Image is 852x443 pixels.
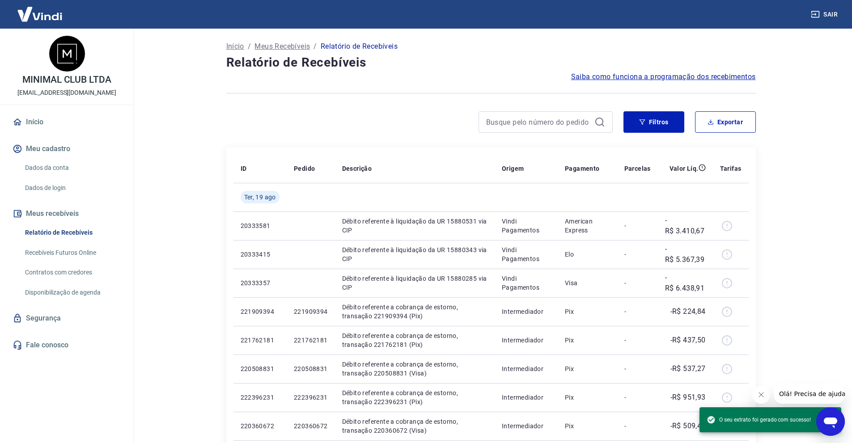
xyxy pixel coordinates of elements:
[809,6,841,23] button: Sair
[21,224,123,242] a: Relatório de Recebíveis
[502,422,551,430] p: Intermediador
[502,364,551,373] p: Intermediador
[565,422,610,430] p: Pix
[49,36,85,72] img: 2376d592-4d34-4ee8-99c1-724014accce1.jpeg
[670,421,706,431] p: -R$ 509,45
[565,250,610,259] p: Elo
[624,164,651,173] p: Parcelas
[241,278,280,287] p: 20333357
[720,164,742,173] p: Tarifas
[22,75,111,84] p: MINIMAL CLUB LTDA
[342,164,372,173] p: Descrição
[21,283,123,302] a: Disponibilização de agenda
[665,244,706,265] p: -R$ 5.367,39
[623,111,684,133] button: Filtros
[17,88,116,97] p: [EMAIL_ADDRESS][DOMAIN_NAME]
[241,393,280,402] p: 222396231
[254,41,310,52] a: Meus Recebíveis
[342,274,487,292] p: Débito referente à liquidação da UR 15880285 via CIP
[624,278,651,287] p: -
[241,422,280,430] p: 220360672
[342,360,487,378] p: Débito referente a cobrança de estorno, transação 220508831 (Visa)
[294,307,328,316] p: 221909394
[241,221,280,230] p: 20333581
[21,159,123,177] a: Dados da conta
[226,54,756,72] h4: Relatório de Recebíveis
[624,364,651,373] p: -
[565,393,610,402] p: Pix
[502,336,551,345] p: Intermediador
[241,250,280,259] p: 20333415
[624,393,651,402] p: -
[665,215,706,236] p: -R$ 3.410,67
[565,278,610,287] p: Visa
[342,303,487,321] p: Débito referente a cobrança de estorno, transação 221909394 (Pix)
[665,272,706,294] p: -R$ 6.438,91
[294,164,315,173] p: Pedido
[571,72,756,82] a: Saiba como funciona a programação dos recebimentos
[11,204,123,224] button: Meus recebíveis
[565,307,610,316] p: Pix
[342,417,487,435] p: Débito referente a cobrança de estorno, transação 220360672 (Visa)
[241,307,280,316] p: 221909394
[294,393,328,402] p: 222396231
[321,41,398,52] p: Relatório de Recebíveis
[11,139,123,159] button: Meu cadastro
[565,217,610,235] p: American Express
[502,245,551,263] p: Vindi Pagamentos
[624,336,651,345] p: -
[624,307,651,316] p: -
[695,111,756,133] button: Exportar
[21,244,123,262] a: Recebíveis Futuros Online
[502,393,551,402] p: Intermediador
[11,335,123,355] a: Fale conosco
[11,308,123,328] a: Segurança
[752,386,770,404] iframe: Fechar mensagem
[774,384,845,404] iframe: Mensagem da empresa
[21,263,123,282] a: Contratos com credores
[241,164,247,173] p: ID
[5,6,75,13] span: Olá! Precisa de ajuda?
[294,364,328,373] p: 220508831
[11,112,123,132] a: Início
[294,336,328,345] p: 221762181
[226,41,244,52] a: Início
[670,164,699,173] p: Valor Líq.
[670,363,706,374] p: -R$ 537,27
[314,41,317,52] p: /
[565,336,610,345] p: Pix
[342,331,487,349] p: Débito referente a cobrança de estorno, transação 221762181 (Pix)
[670,392,706,403] p: -R$ 951,93
[565,364,610,373] p: Pix
[21,179,123,197] a: Dados de login
[11,0,69,28] img: Vindi
[241,336,280,345] p: 221762181
[502,217,551,235] p: Vindi Pagamentos
[248,41,251,52] p: /
[565,164,600,173] p: Pagamento
[624,221,651,230] p: -
[670,306,706,317] p: -R$ 224,84
[502,307,551,316] p: Intermediador
[707,415,811,424] span: O seu extrato foi gerado com sucesso!
[502,274,551,292] p: Vindi Pagamentos
[342,245,487,263] p: Débito referente à liquidação da UR 15880343 via CIP
[816,407,845,436] iframe: Botão para abrir a janela de mensagens
[502,164,524,173] p: Origem
[624,250,651,259] p: -
[624,422,651,430] p: -
[670,335,706,346] p: -R$ 437,50
[241,364,280,373] p: 220508831
[486,115,591,129] input: Busque pelo número do pedido
[342,388,487,406] p: Débito referente a cobrança de estorno, transação 222396231 (Pix)
[294,422,328,430] p: 220360672
[342,217,487,235] p: Débito referente à liquidação da UR 15880531 via CIP
[244,193,276,202] span: Ter, 19 ago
